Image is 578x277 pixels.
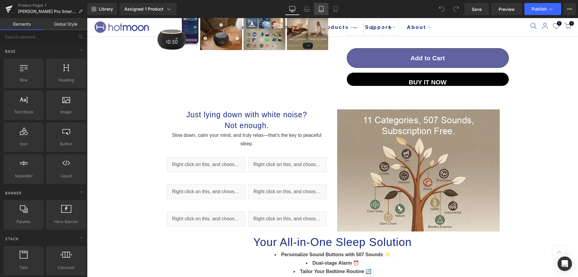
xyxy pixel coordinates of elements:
[79,102,241,113] h1: Not enough.
[225,242,272,247] strong: Dual-stage Alarm ⏰
[260,55,422,68] button: Buy it now
[99,6,113,12] span: Library
[5,77,42,83] span: Row
[85,115,113,120] span: Slow down, c
[436,3,448,15] button: Undo
[524,3,561,15] button: Publish
[18,9,76,14] span: [PERSON_NAME] Pro Smart Sound Machine
[48,219,84,225] span: Hero Banner
[5,219,42,225] span: Parallax
[300,3,314,15] a: Laptop
[564,3,576,15] button: More
[491,3,522,15] a: Preview
[323,36,358,43] span: Add to Cart
[18,3,87,8] a: Product Pages
[48,173,84,179] span: Liquid
[5,264,42,271] span: Tabs
[5,190,22,196] span: Banner
[558,257,572,271] div: Open Intercom Messenger
[328,3,343,15] a: Mobile
[44,18,87,30] a: Global Style
[48,264,84,271] span: Carousel
[124,6,172,12] div: Assigned 1 Product
[450,3,462,15] button: Redo
[499,6,515,12] span: Preview
[314,3,328,15] a: Tablet
[260,30,422,50] button: Add to Cart
[5,109,42,115] span: Text Block
[5,236,19,242] span: Stack
[194,234,303,239] strong: Personalize Sound Buttons with 507 Sounds ✨
[113,115,235,128] span: alm your mind, and truly relax—that’s the key to peaceful sleep.
[79,91,241,102] h1: Just lying down with white noise?
[74,216,417,232] h1: Your All-in-One Sleep Solution
[5,49,16,54] span: Base
[48,77,84,83] span: Heading
[213,251,285,256] strong: Tailor Your Bedtime Routine 🔄
[5,141,42,147] span: Icon
[87,3,117,15] a: New Library
[532,7,547,11] span: Publish
[472,6,482,12] span: Save
[48,141,84,147] span: Button
[285,3,300,15] a: Desktop
[48,109,84,115] span: Image
[5,173,42,179] span: Separator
